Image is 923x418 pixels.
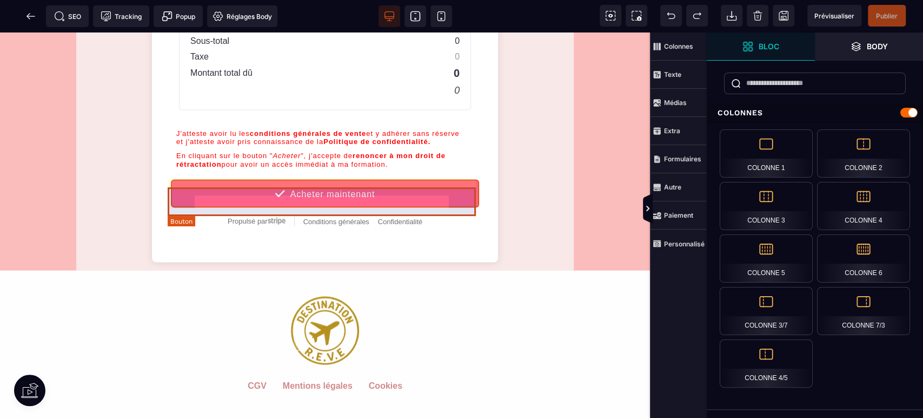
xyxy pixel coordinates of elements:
text: Montant total dû [190,35,253,45]
default: Mentions légales [283,348,353,381]
span: Afficher les vues [707,193,718,225]
span: Formulaires [650,145,707,173]
span: Voir bureau [379,5,400,27]
div: Colonne 4 [817,182,910,230]
default: CGV [248,348,267,381]
span: Colonnes [650,32,707,61]
strong: Personnalisé [664,240,705,248]
span: Personnalisé [650,230,707,258]
span: Aperçu [807,5,861,27]
span: Autre [650,173,707,201]
strong: Body [867,42,888,50]
div: Colonne 3 [720,182,813,230]
span: Propulsé par [228,184,268,192]
span: Code de suivi [93,5,149,27]
span: SEO [54,11,81,22]
div: Colonne 7/3 [817,287,910,335]
span: Rétablir [686,5,708,27]
span: Importer [721,5,742,27]
text: Sous-total [190,4,229,14]
span: Ouvrir les calques [815,32,923,61]
a: Propulsé par [228,184,285,193]
a: Confidentialité [378,185,422,193]
span: Voir mobile [430,5,452,27]
span: Ouvrir les blocs [707,32,815,61]
div: Colonne 3/7 [720,287,813,335]
strong: Paiement [664,211,693,219]
strong: Médias [664,99,687,107]
span: Réglages Body [213,11,272,22]
strong: Colonnes [664,42,693,50]
span: Voir tablette [404,5,426,27]
strong: Texte [664,70,681,79]
div: Colonne 4/5 [720,339,813,388]
span: Paiement [650,201,707,230]
div: Colonne 1 [720,129,813,178]
span: Retour [20,5,42,27]
span: Nettoyage [747,5,768,27]
text: Taxe [190,19,209,29]
strong: Bloc [759,42,779,50]
span: Métadata SEO [46,5,89,27]
span: Enregistrer le contenu [868,5,906,27]
span: Voir les composants [600,5,621,27]
span: Tracking [101,11,142,22]
strong: Autre [664,183,681,191]
a: Conditions générales [303,185,369,193]
default: Cookies [369,348,402,381]
div: Colonne 5 [720,234,813,283]
span: Médias [650,89,707,117]
span: Publier [876,12,898,20]
strong: Extra [664,127,680,135]
text: 0 [455,4,460,14]
span: Prévisualiser [814,12,854,20]
span: Popup [162,11,195,22]
span: Enregistrer [773,5,794,27]
text: 0 [454,34,460,47]
span: Créer une alerte modale [154,5,203,27]
text: 0 [454,52,460,63]
span: Favicon [207,5,277,27]
span: Texte [650,61,707,89]
div: Colonne 6 [817,234,910,283]
text: 0 [455,19,460,29]
span: Capture d'écran [626,5,647,27]
img: 6bc32b15c6a1abf2dae384077174aadc_LOGOT15p.png [291,238,359,332]
div: Colonnes [707,103,923,123]
span: Défaire [660,5,682,27]
button: Acheter maintenant [171,147,479,175]
strong: Formulaires [664,155,701,163]
div: Colonne 2 [817,129,910,178]
span: Extra [650,117,707,145]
